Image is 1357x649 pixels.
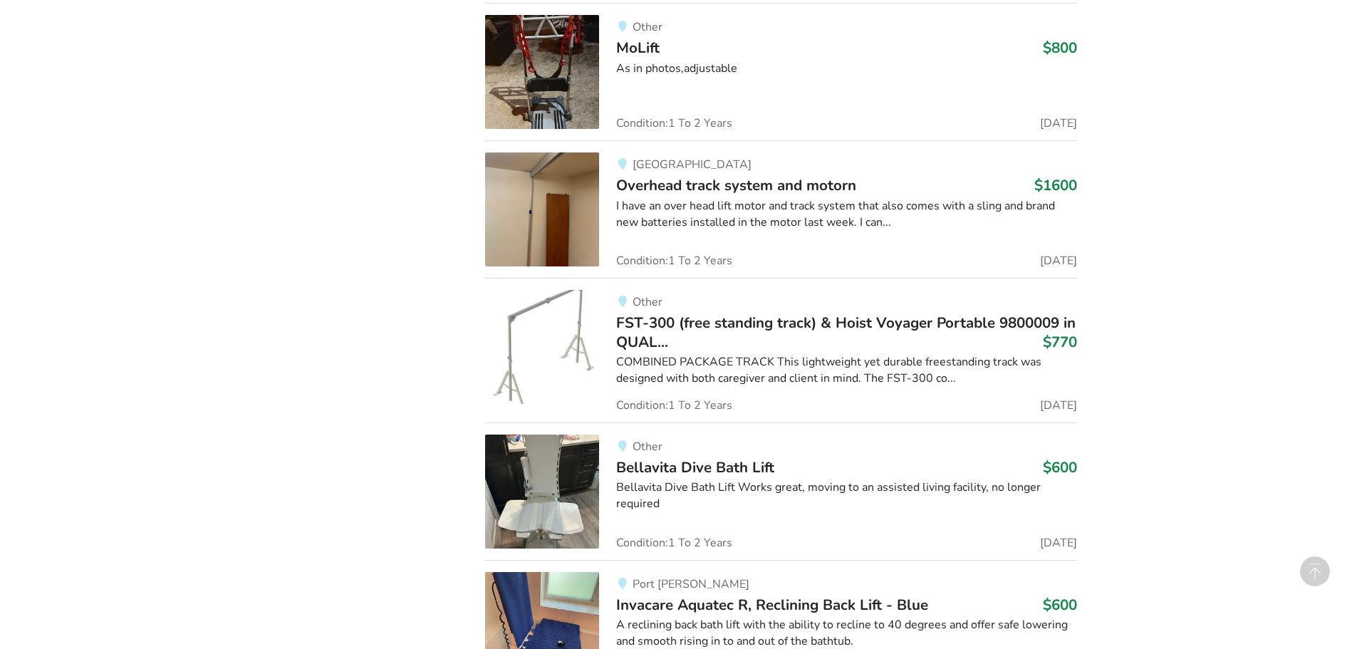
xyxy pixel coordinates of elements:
[633,157,752,172] span: [GEOGRAPHIC_DATA]
[485,435,599,549] img: bathroom safety-bellavita dive bath lift
[633,576,749,592] span: Port [PERSON_NAME]
[633,19,662,35] span: Other
[616,537,732,549] span: Condition: 1 To 2 Years
[1040,118,1077,129] span: [DATE]
[633,294,662,310] span: Other
[616,595,928,615] span: Invacare Aquatec R, Reclining Back Lift - Blue
[616,354,1077,387] div: COMBINED PACKAGE TRACK This lightweight yet durable freestanding track was designed with both car...
[485,152,599,266] img: transfer aids-overhead track system and motorn
[616,175,856,195] span: Overhead track system and motorn
[633,439,662,455] span: Other
[616,313,1076,351] span: FST-300 (free standing track) & Hoist Voyager Portable 9800009 in QUAL...
[616,457,774,477] span: Bellavita Dive Bath Lift
[616,38,660,58] span: MoLift
[1034,176,1077,194] h3: $1600
[485,3,1077,140] a: transfer aids-moliftOtherMoLift$800As in photos,adjustableCondition:1 To 2 Years[DATE]
[1040,255,1077,266] span: [DATE]
[1043,38,1077,57] h3: $800
[616,61,1077,77] div: As in photos,adjustable
[485,422,1077,560] a: bathroom safety-bellavita dive bath liftOtherBellavita Dive Bath Lift$600Bellavita Dive Bath Lift...
[485,278,1077,422] a: transfer aids-fst-300 (free standing track) & hoist voyager portable 9800009 in qualicum beach , ...
[1040,400,1077,411] span: [DATE]
[616,479,1077,512] div: Bellavita Dive Bath Lift Works great, moving to an assisted living facility, no longer required
[1040,537,1077,549] span: [DATE]
[1043,458,1077,477] h3: $600
[485,15,599,129] img: transfer aids-molift
[1043,333,1077,351] h3: $770
[616,198,1077,231] div: I have an over head lift motor and track system that also comes with a sling and brand new batter...
[616,118,732,129] span: Condition: 1 To 2 Years
[616,400,732,411] span: Condition: 1 To 2 Years
[1043,596,1077,614] h3: $600
[616,255,732,266] span: Condition: 1 To 2 Years
[485,290,599,404] img: transfer aids-fst-300 (free standing track) & hoist voyager portable 9800009 in qualicum beach , bc
[485,140,1077,278] a: transfer aids-overhead track system and motorn[GEOGRAPHIC_DATA]Overhead track system and motorn$1...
